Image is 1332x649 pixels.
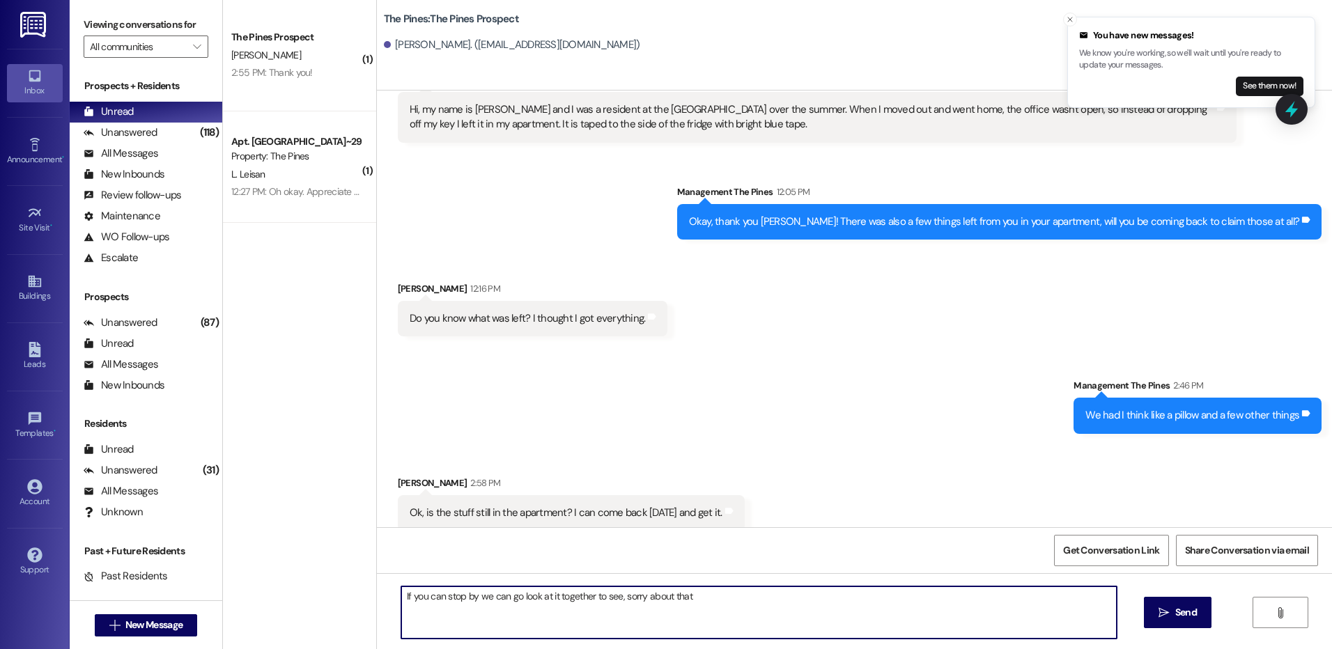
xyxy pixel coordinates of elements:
div: Unanswered [84,125,157,140]
div: Prospects [70,290,222,304]
a: Leads [7,338,63,375]
label: Viewing conversations for [84,14,208,36]
div: 2:46 PM [1170,378,1203,393]
div: Unread [84,336,134,351]
a: Support [7,543,63,581]
img: ResiDesk Logo [20,12,49,38]
div: Okay, thank you [PERSON_NAME]! There was also a few things left from you in your apartment, will ... [689,214,1300,229]
div: 12:27 PM: Oh okay. Appreciate it Sir. By the way do you have my address? If not it's : [STREET_AD... [231,185,901,198]
div: WO Follow-ups [84,230,169,244]
b: The Pines: The Pines Prospect [384,12,519,26]
span: [PERSON_NAME] [231,49,301,61]
div: Apt. [GEOGRAPHIC_DATA]~29~D, 1 The Pines (Men's) South [231,134,360,149]
i:  [1275,607,1285,618]
button: Share Conversation via email [1176,535,1318,566]
div: We had I think like a pillow and a few other things [1085,408,1299,423]
a: Buildings [7,269,63,307]
a: Site Visit • [7,201,63,239]
div: Unanswered [84,315,157,330]
div: [PERSON_NAME] [398,281,668,301]
div: Unread [84,442,134,457]
a: Inbox [7,64,63,102]
div: Unanswered [84,463,157,478]
div: Do you know what was left? I thought I got everything. [410,311,646,326]
div: 12:16 PM [467,281,500,296]
div: Property: The Pines [231,149,360,164]
span: • [62,153,64,162]
div: Hi, my name is [PERSON_NAME] and I was a resident at the [GEOGRAPHIC_DATA] over the summer. When ... [410,102,1214,132]
span: • [50,221,52,230]
div: Prospects + Residents [70,79,222,93]
button: Get Conversation Link [1054,535,1168,566]
div: [PERSON_NAME] [398,476,745,495]
div: Past Residents [84,569,168,584]
span: Send [1175,605,1197,620]
button: Close toast [1063,13,1077,26]
div: Ok, is the stuff still in the apartment? I can come back [DATE] and get it. [410,506,722,520]
div: Past + Future Residents [70,544,222,558]
i:  [109,620,120,631]
div: Unknown [84,505,143,519]
div: New Inbounds [84,378,164,393]
div: [PERSON_NAME]. ([EMAIL_ADDRESS][DOMAIN_NAME]) [384,38,640,52]
input: All communities [90,36,186,58]
i:  [1159,607,1169,618]
p: We know you're working, so we'll wait until you're ready to update your messages. [1079,47,1303,72]
div: Review follow-ups [84,188,181,203]
div: New Inbounds [84,167,164,182]
div: All Messages [84,146,158,161]
div: Escalate [84,251,138,265]
div: 12:05 PM [773,185,810,199]
span: Get Conversation Link [1063,543,1159,558]
span: New Message [125,618,183,632]
div: Management The Pines [1074,378,1322,398]
div: Unread [84,104,134,119]
span: • [54,426,56,436]
button: New Message [95,614,198,636]
span: L. Leisan [231,168,265,180]
div: (118) [196,122,222,143]
div: Future Residents [84,590,178,604]
button: Send [1144,597,1211,628]
div: 2:55 PM: Thank you! [231,66,313,79]
div: Residents [70,416,222,431]
i:  [193,41,201,52]
button: See them now! [1236,77,1303,96]
div: Maintenance [84,209,160,224]
a: Templates • [7,407,63,444]
div: (87) [197,312,222,334]
div: All Messages [84,484,158,499]
div: 2:58 PM [467,476,500,490]
div: (31) [199,460,222,481]
span: Share Conversation via email [1185,543,1309,558]
div: The Pines Prospect [231,30,360,45]
div: All Messages [84,357,158,372]
div: You have new messages! [1079,29,1303,42]
a: Account [7,475,63,513]
div: Management The Pines [677,185,1322,204]
textarea: If you can stop by we can go look at it together to see, sorry about that [401,586,1116,639]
